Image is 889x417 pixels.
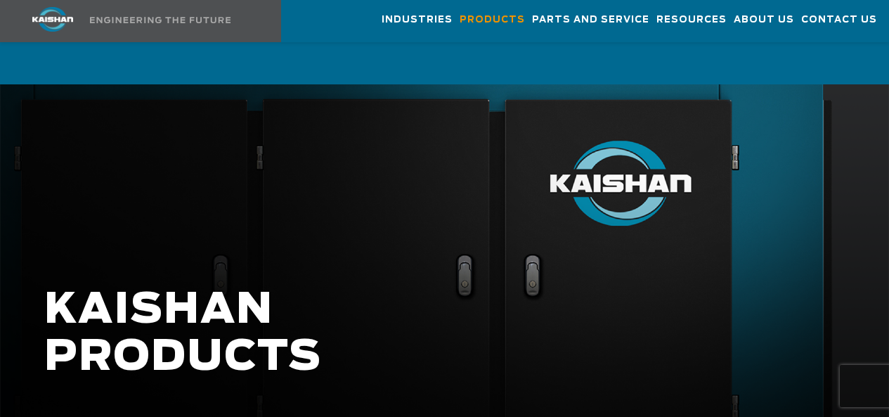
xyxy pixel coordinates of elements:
span: Resources [656,12,727,28]
a: Parts and Service [532,1,649,39]
img: Engineering the future [90,17,231,23]
a: About Us [734,1,794,39]
a: Products [460,1,525,39]
span: Products [460,12,525,28]
span: Parts and Service [532,12,649,28]
span: About Us [734,12,794,28]
a: Resources [656,1,727,39]
a: Contact Us [801,1,877,39]
span: Contact Us [801,12,877,28]
span: Industries [382,12,453,28]
a: Industries [382,1,453,39]
h1: KAISHAN PRODUCTS [44,287,709,381]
